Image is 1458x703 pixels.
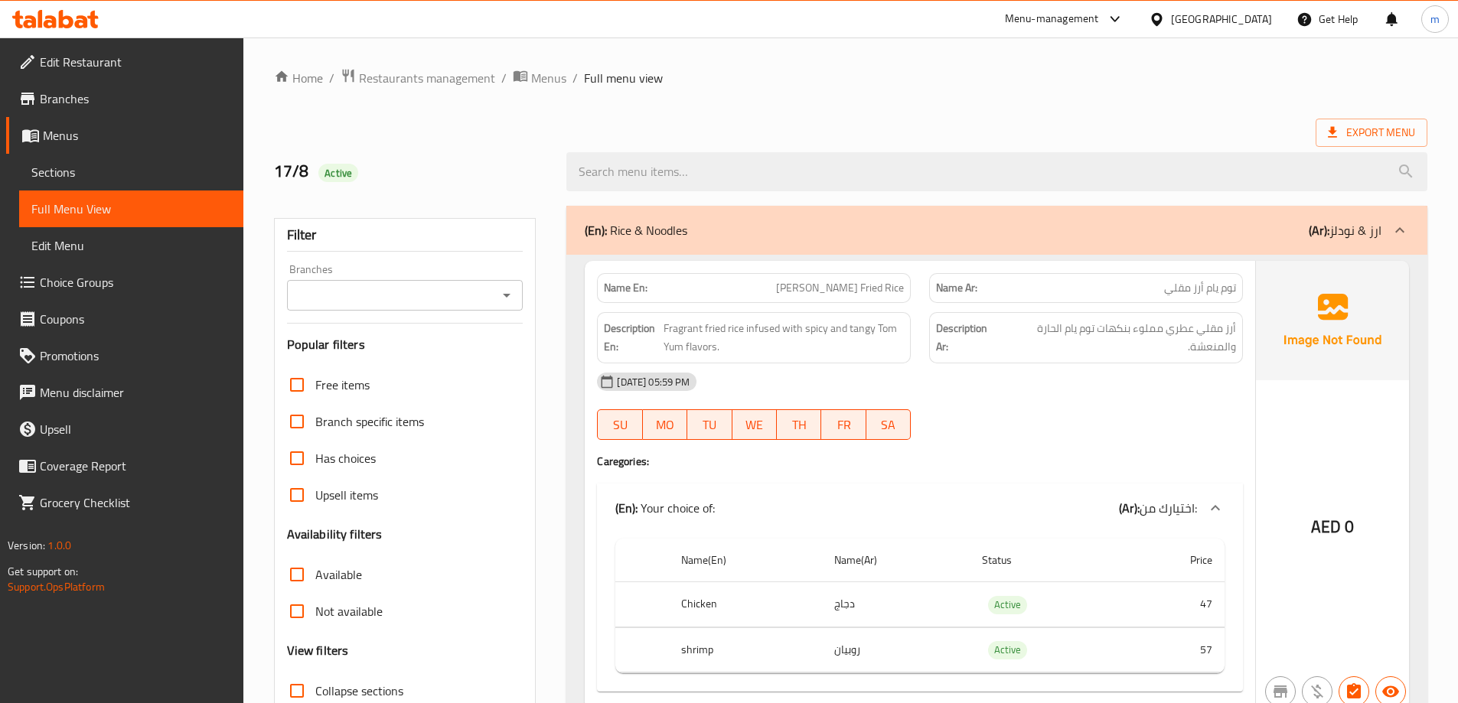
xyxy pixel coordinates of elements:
[1309,221,1381,239] p: ارز & نودلز
[496,285,517,306] button: Open
[43,126,231,145] span: Menus
[40,273,231,291] span: Choice Groups
[31,200,231,218] span: Full Menu View
[585,219,607,242] b: (En):
[827,414,859,436] span: FR
[501,69,507,87] li: /
[6,337,243,374] a: Promotions
[315,376,370,394] span: Free items
[1122,627,1225,672] td: 57
[566,152,1427,191] input: search
[287,336,524,353] h3: Popular filters
[318,164,358,182] div: Active
[822,627,970,672] td: روبيان
[615,499,715,517] p: Your choice of:
[1316,119,1427,147] span: Export Menu
[1005,10,1099,28] div: Menu-management
[936,280,977,296] strong: Name Ar:
[287,642,349,659] h3: View filters
[584,69,663,87] span: Full menu view
[970,539,1122,582] th: Status
[988,596,1027,614] div: Active
[274,160,549,183] h2: 17/8
[359,69,495,87] span: Restaurants management
[988,596,1027,613] span: Active
[822,539,970,582] th: Name(Ar)
[988,641,1027,659] div: Active
[585,221,687,239] p: Rice & Noodles
[1311,512,1341,542] span: AED
[1122,582,1225,627] td: 47
[6,374,243,411] a: Menu disclaimer
[643,409,687,440] button: MO
[6,448,243,484] a: Coverage Report
[821,409,866,440] button: FR
[777,409,821,440] button: TH
[6,484,243,521] a: Grocery Checklist
[1119,496,1140,519] b: (Ar):
[1140,496,1197,519] span: اختيارك من:
[776,280,904,296] span: [PERSON_NAME] Fried Rice
[615,496,638,519] b: (En):
[19,190,243,227] a: Full Menu View
[866,409,911,440] button: SA
[315,602,383,620] span: Not available
[1171,11,1272,28] div: [GEOGRAPHIC_DATA]
[1345,512,1354,542] span: 0
[1122,539,1225,582] th: Price
[274,68,1427,88] nav: breadcrumb
[669,627,821,672] th: shrimp
[31,236,231,255] span: Edit Menu
[669,582,821,627] th: Chicken
[6,301,243,337] a: Coupons
[40,347,231,365] span: Promotions
[40,383,231,402] span: Menu disclaimer
[572,69,578,87] li: /
[315,486,378,504] span: Upsell items
[315,412,424,431] span: Branch specific items
[1001,319,1236,356] span: أرز مقلي عطري مملوء بنكهات توم يام الحارة والمنعشة.
[604,319,660,356] strong: Description En:
[40,90,231,108] span: Branches
[6,264,243,301] a: Choice Groups
[513,68,566,88] a: Menus
[6,117,243,154] a: Menus
[315,565,362,584] span: Available
[40,310,231,328] span: Coupons
[597,454,1243,469] h4: Caregories:
[1430,11,1440,28] span: m
[40,457,231,475] span: Coverage Report
[1328,123,1415,142] span: Export Menu
[19,154,243,190] a: Sections
[669,539,821,582] th: Name(En)
[873,414,905,436] span: SA
[318,166,358,181] span: Active
[341,68,495,88] a: Restaurants management
[6,411,243,448] a: Upsell
[329,69,334,87] li: /
[6,80,243,117] a: Branches
[8,577,105,597] a: Support.OpsPlatform
[19,227,243,264] a: Edit Menu
[739,414,771,436] span: WE
[1309,219,1329,242] b: (Ar):
[664,319,904,356] span: Fragrant fried rice infused with spicy and tangy Tom Yum flavors.
[649,414,681,436] span: MO
[732,409,777,440] button: WE
[274,69,323,87] a: Home
[566,206,1427,255] div: (En): Rice & Noodles(Ar):ارز & نودلز
[687,409,732,440] button: TU
[936,319,998,356] strong: Description Ar:
[597,532,1243,692] div: (En): Rice & Noodles(Ar):ارز & نودلز
[988,641,1027,659] span: Active
[8,561,78,581] span: Get support on:
[6,44,243,80] a: Edit Restaurant
[8,535,45,555] span: Version:
[1256,261,1409,380] img: Ae5nvW7+0k+MAAAAAElFTkSuQmCC
[40,493,231,512] span: Grocery Checklist
[604,414,636,436] span: SU
[822,582,970,627] td: دجاج
[287,219,524,252] div: Filter
[783,414,815,436] span: TH
[287,526,383,543] h3: Availability filters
